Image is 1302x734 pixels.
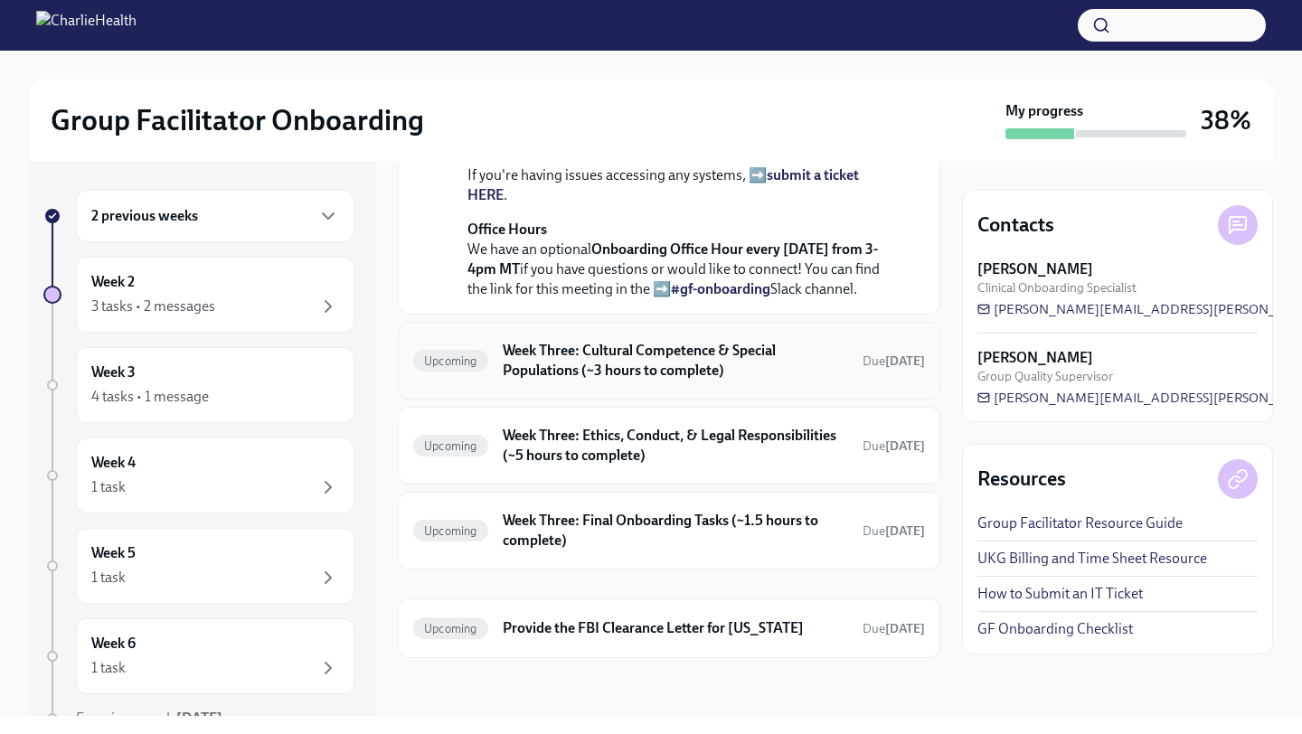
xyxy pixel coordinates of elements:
[91,272,135,292] h6: Week 2
[176,710,222,727] strong: [DATE]
[91,568,126,588] div: 1 task
[91,387,209,407] div: 4 tasks • 1 message
[671,280,770,297] a: #gf-onboarding
[1201,104,1251,136] h3: 38%
[977,279,1137,296] span: Clinical Onboarding Specialist
[977,549,1207,569] a: UKG Billing and Time Sheet Resource
[91,543,136,563] h6: Week 5
[43,438,354,513] a: Week 41 task
[977,584,1143,604] a: How to Submit an IT Ticket
[91,634,136,654] h6: Week 6
[863,353,925,369] span: Due
[977,368,1113,385] span: Group Quality Supervisor
[977,619,1133,639] a: GF Onboarding Checklist
[503,341,848,381] h6: Week Three: Cultural Competence & Special Populations (~3 hours to complete)
[413,337,925,384] a: UpcomingWeek Three: Cultural Competence & Special Populations (~3 hours to complete)Due[DATE]
[863,620,925,637] span: October 8th, 2025 10:00
[467,221,547,238] strong: Office Hours
[467,146,896,205] p: If you're having issues accessing any systems, ➡️ .
[76,190,354,242] div: 2 previous weeks
[91,362,136,382] h6: Week 3
[503,426,848,466] h6: Week Three: Ethics, Conduct, & Legal Responsibilities (~5 hours to complete)
[863,523,925,539] span: Due
[467,240,878,278] strong: Onboarding Office Hour every [DATE] from 3-4pm MT
[977,259,1093,279] strong: [PERSON_NAME]
[1005,101,1083,121] strong: My progress
[863,438,925,455] span: September 23rd, 2025 10:00
[503,511,848,550] h6: Week Three: Final Onboarding Tasks (~1.5 hours to complete)
[91,658,126,678] div: 1 task
[863,621,925,636] span: Due
[91,206,198,226] h6: 2 previous weeks
[885,438,925,454] strong: [DATE]
[885,621,925,636] strong: [DATE]
[76,710,222,727] span: Experience ends
[91,477,126,497] div: 1 task
[413,354,488,368] span: Upcoming
[413,622,488,635] span: Upcoming
[467,220,896,299] p: We have an optional if you have questions or would like to connect! You can find the link for thi...
[977,348,1093,368] strong: [PERSON_NAME]
[91,453,136,473] h6: Week 4
[413,422,925,469] a: UpcomingWeek Three: Ethics, Conduct, & Legal Responsibilities (~5 hours to complete)Due[DATE]
[51,102,424,138] h2: Group Facilitator Onboarding
[885,353,925,369] strong: [DATE]
[36,11,137,40] img: CharlieHealth
[977,212,1054,239] h4: Contacts
[503,618,848,638] h6: Provide the FBI Clearance Letter for [US_STATE]
[91,296,215,316] div: 3 tasks • 2 messages
[413,507,925,554] a: UpcomingWeek Three: Final Onboarding Tasks (~1.5 hours to complete)Due[DATE]
[43,528,354,604] a: Week 51 task
[413,524,488,538] span: Upcoming
[863,438,925,454] span: Due
[43,347,354,423] a: Week 34 tasks • 1 message
[43,618,354,694] a: Week 61 task
[413,614,925,643] a: UpcomingProvide the FBI Clearance Letter for [US_STATE]Due[DATE]
[413,439,488,453] span: Upcoming
[43,257,354,333] a: Week 23 tasks • 2 messages
[977,466,1066,493] h4: Resources
[977,513,1183,533] a: Group Facilitator Resource Guide
[885,523,925,539] strong: [DATE]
